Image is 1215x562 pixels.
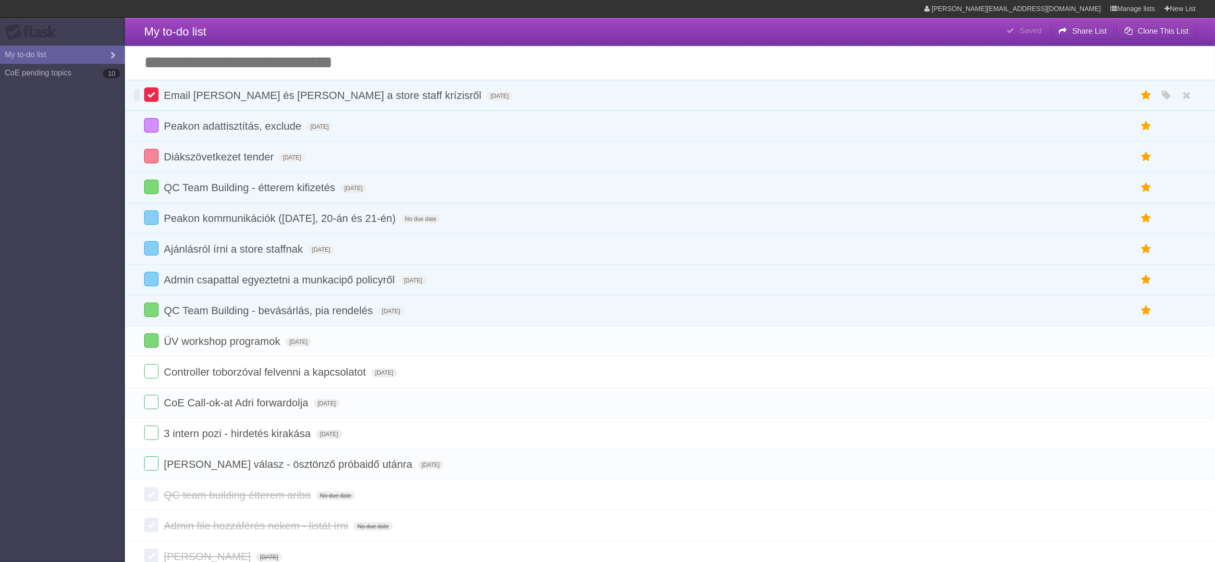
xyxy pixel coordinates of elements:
span: [DATE] [371,368,397,377]
b: 10 [103,69,120,78]
span: QC Team Building - bevásárlás, pia rendelés [164,305,375,317]
span: [DATE] [285,338,311,346]
span: [DATE] [279,153,305,162]
label: Done [144,426,159,440]
span: [DATE] [341,184,367,193]
span: [DATE] [308,245,334,254]
span: CoE Call-ok-at Adri forwardolja [164,397,311,409]
b: Share List [1072,27,1107,35]
label: Star task [1137,118,1155,134]
label: Done [144,118,159,133]
span: [DATE] [418,461,444,469]
span: [PERSON_NAME] válasz - ösztönző próbaidő utánra [164,458,415,470]
label: Done [144,518,159,532]
span: [DATE] [316,430,342,439]
span: [DATE] [487,92,513,100]
span: No due date [401,215,440,223]
label: Star task [1137,241,1155,257]
span: No due date [354,522,393,531]
span: [DATE] [400,276,426,285]
label: Done [144,210,159,225]
span: QC team building étterem ariba [164,489,313,501]
label: Done [144,303,159,317]
b: Clone This List [1138,27,1189,35]
label: Star task [1137,87,1155,103]
span: ÜV workshop programok [164,335,282,347]
label: Done [144,272,159,286]
label: Done [144,395,159,409]
span: 3 intern pozi - hirdetés kirakása [164,428,313,440]
span: QC Team Building - étterem kifizetés [164,182,338,194]
label: Done [144,364,159,379]
button: Clone This List [1117,23,1196,40]
label: Star task [1137,272,1155,288]
label: Done [144,149,159,163]
span: [DATE] [314,399,340,408]
span: Peakon adattisztítás, exclude [164,120,304,132]
span: Peakon kommunikációk ([DATE], 20-án és 21-én) [164,212,398,224]
label: Done [144,456,159,471]
div: Flask [5,24,62,41]
label: Done [144,241,159,256]
label: Star task [1137,210,1155,226]
span: Email [PERSON_NAME] és [PERSON_NAME] a store staff krízisről [164,89,484,101]
span: [DATE] [256,553,282,562]
span: Diákszövetkezet tender [164,151,276,163]
label: Star task [1137,180,1155,195]
span: [DATE] [378,307,404,316]
button: Share List [1051,23,1115,40]
label: Done [144,487,159,501]
span: My to-do list [144,25,206,38]
span: [DATE] [307,122,332,131]
span: Ajánlásról írni a store staffnak [164,243,305,255]
label: Done [144,333,159,348]
label: Star task [1137,303,1155,318]
label: Star task [1137,149,1155,165]
span: Admin file hozzáférés nekem - listát írni [164,520,351,532]
span: No due date [316,491,355,500]
label: Done [144,87,159,102]
label: Done [144,180,159,194]
span: Controller toborzóval felvenni a kapcsolatot [164,366,368,378]
span: Admin csapattal egyeztetni a munkacipő policyről [164,274,397,286]
b: Saved [1020,26,1042,35]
